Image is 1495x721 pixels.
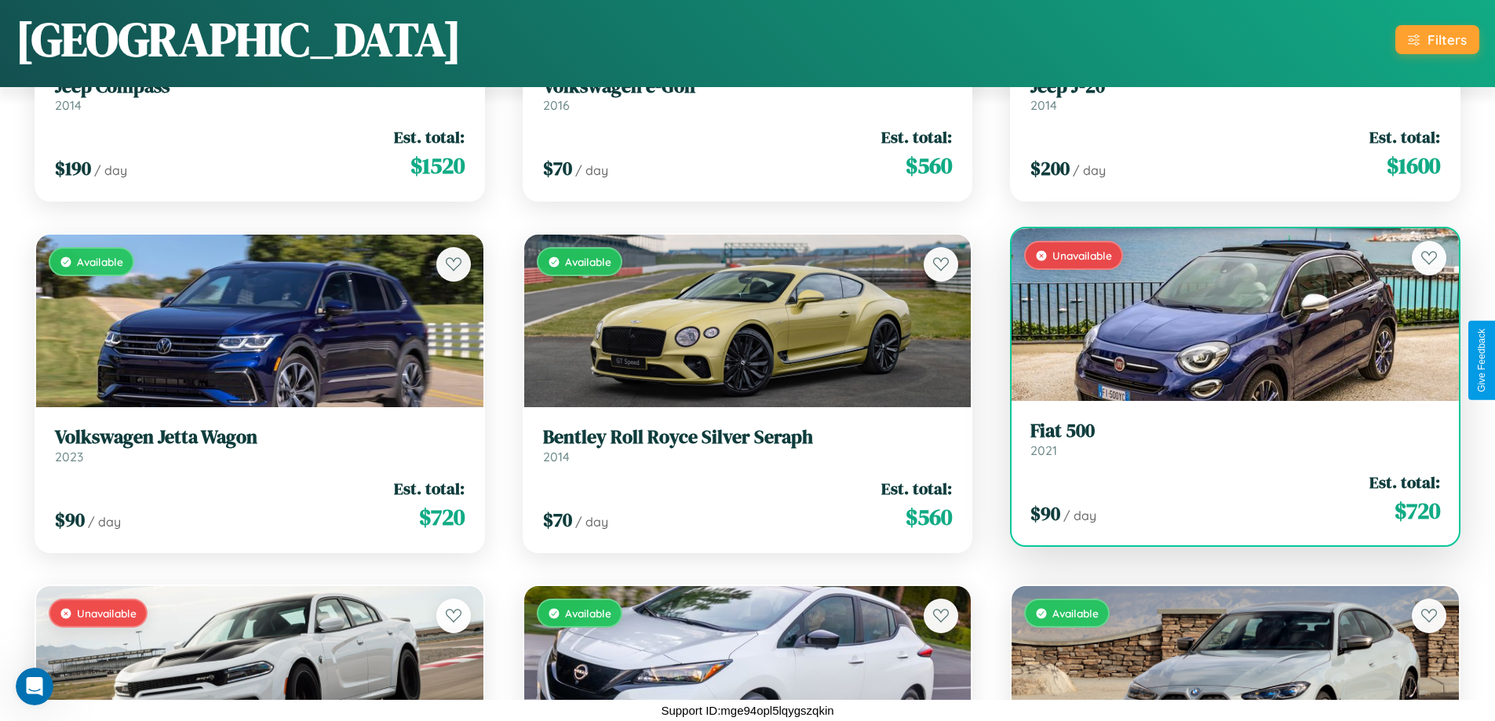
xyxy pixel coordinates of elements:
span: / day [94,162,127,178]
span: Est. total: [1369,126,1440,148]
span: $ 90 [55,507,85,533]
span: $ 720 [419,501,465,533]
span: $ 190 [55,155,91,181]
span: $ 70 [543,155,572,181]
span: $ 1520 [410,150,465,181]
span: $ 720 [1395,495,1440,526]
div: Give Feedback [1476,329,1487,392]
span: Est. total: [394,477,465,500]
span: $ 560 [906,150,952,181]
span: / day [1073,162,1106,178]
span: 2014 [1030,97,1057,113]
button: Filters [1395,25,1479,54]
span: $ 70 [543,507,572,533]
span: $ 560 [906,501,952,533]
a: Volkswagen e-Golf2016 [543,75,953,114]
span: 2014 [543,449,570,464]
span: 2016 [543,97,570,113]
span: Available [565,606,611,620]
a: Volkswagen Jetta Wagon2023 [55,426,465,464]
h3: Volkswagen Jetta Wagon [55,426,465,449]
span: / day [575,514,608,530]
span: Available [565,255,611,268]
a: Bentley Roll Royce Silver Seraph2014 [543,426,953,464]
span: Available [1052,606,1099,620]
span: Unavailable [1052,249,1112,262]
div: Filters [1428,31,1467,48]
p: Support ID: mge94opl5lqygszqkin [661,700,833,721]
span: Unavailable [77,606,137,620]
span: Est. total: [881,477,952,500]
span: $ 200 [1030,155,1070,181]
span: Est. total: [394,126,465,148]
h3: Bentley Roll Royce Silver Seraph [543,426,953,449]
span: Est. total: [1369,471,1440,493]
span: 2014 [55,97,82,113]
span: $ 90 [1030,501,1060,526]
a: Fiat 5002021 [1030,420,1440,458]
span: Est. total: [881,126,952,148]
h1: [GEOGRAPHIC_DATA] [16,7,461,71]
span: / day [88,514,121,530]
iframe: Intercom live chat [16,668,53,705]
span: / day [1063,508,1096,523]
span: Available [77,255,123,268]
h3: Fiat 500 [1030,420,1440,442]
a: Jeep J-202014 [1030,75,1440,114]
span: 2023 [55,449,83,464]
span: / day [575,162,608,178]
span: $ 1600 [1387,150,1440,181]
span: 2021 [1030,442,1057,458]
a: Jeep Compass2014 [55,75,465,114]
